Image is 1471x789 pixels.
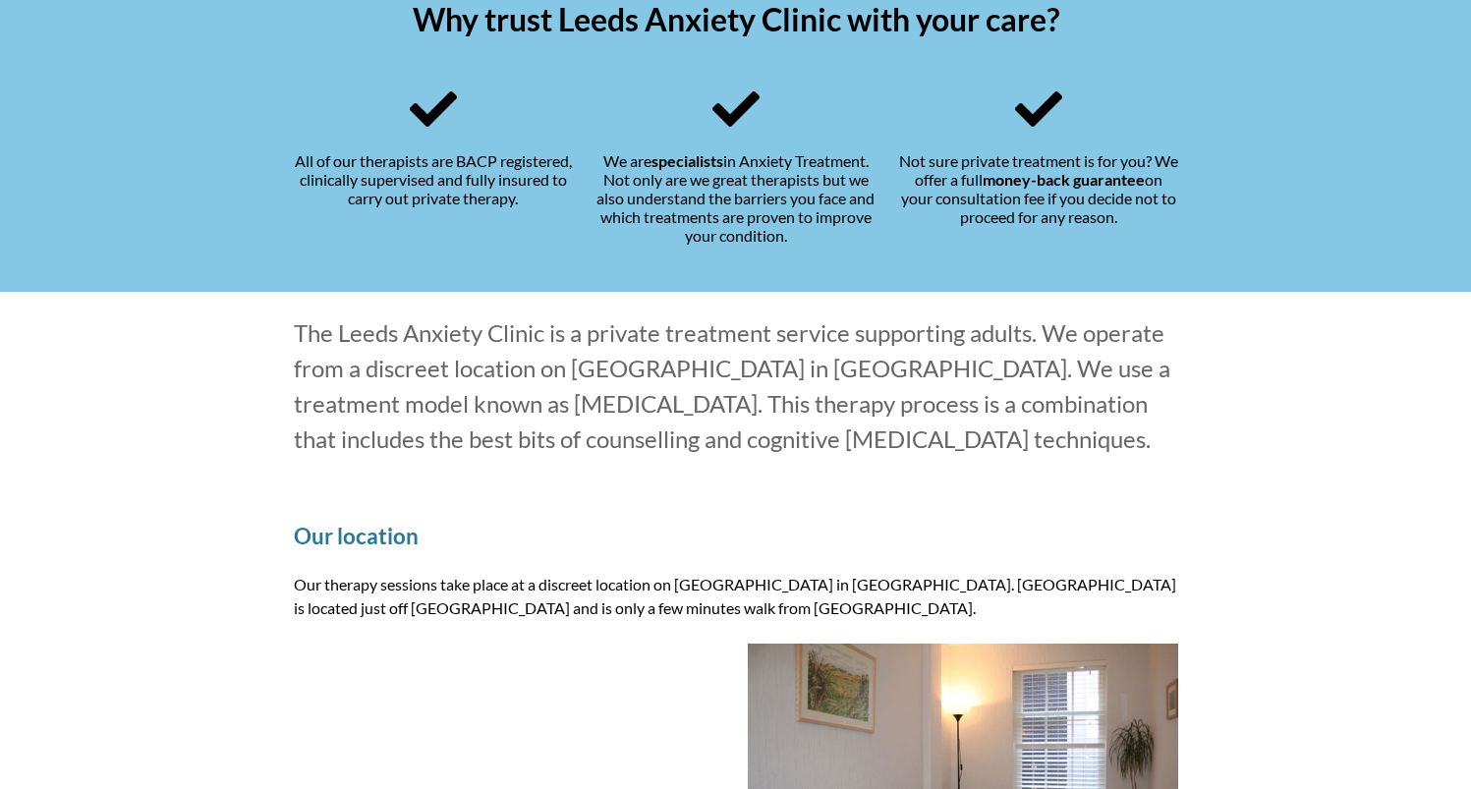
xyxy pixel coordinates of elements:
[294,85,573,245] div: All of our therapists are BACP registered, clinically supervised and fully insured to carry out p...
[983,170,1145,189] strong: money-back guarantee
[651,151,723,170] strong: specialists
[294,315,1178,457] p: The Leeds Anxiety Clinic is a private treatment service supporting adults. We operate from a disc...
[596,85,876,245] div: We are in Anxiety Treatment. Not only are we great therapists but we also understand the barriers...
[294,573,1178,620] p: Our therapy sessions take place at a discreet location on [GEOGRAPHIC_DATA] in [GEOGRAPHIC_DATA]....
[294,523,1178,549] h2: Our location
[899,85,1178,245] div: Not sure private treatment is for you? We offer a full on your consultation fee if you decide not...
